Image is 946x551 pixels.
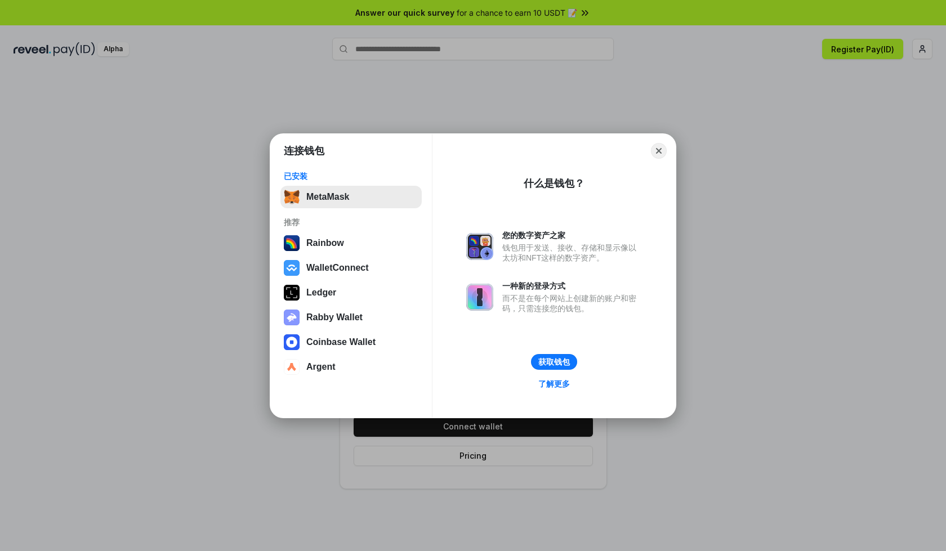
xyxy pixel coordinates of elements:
[531,354,577,370] button: 获取钱包
[306,312,363,322] div: Rabby Wallet
[538,379,570,389] div: 了解更多
[532,377,577,391] a: 了解更多
[284,285,300,301] img: svg+xml,%3Csvg%20xmlns%3D%22http%3A%2F%2Fwww.w3.org%2F2000%2Fsvg%22%20width%3D%2228%22%20height%3...
[280,331,422,353] button: Coinbase Wallet
[502,293,642,313] div: 而不是在每个网站上创建新的账户和密码，只需连接您的钱包。
[502,230,642,240] div: 您的数字资产之家
[284,171,418,181] div: 已安装
[284,189,300,205] img: svg+xml,%3Csvg%20fill%3D%22none%22%20height%3D%2233%22%20viewBox%3D%220%200%2035%2033%22%20width%...
[284,144,324,158] h1: 连接钱包
[502,281,642,291] div: 一种新的登录方式
[306,362,336,372] div: Argent
[502,243,642,263] div: 钱包用于发送、接收、存储和显示像以太坊和NFT这样的数字资产。
[284,217,418,227] div: 推荐
[280,186,422,208] button: MetaMask
[284,359,300,375] img: svg+xml,%3Csvg%20width%3D%2228%22%20height%3D%2228%22%20viewBox%3D%220%200%2028%2028%22%20fill%3D...
[306,238,344,248] div: Rainbow
[284,260,300,276] img: svg+xml,%3Csvg%20width%3D%2228%22%20height%3D%2228%22%20viewBox%3D%220%200%2028%2028%22%20fill%3D...
[306,192,349,202] div: MetaMask
[306,263,369,273] div: WalletConnect
[538,357,570,367] div: 获取钱包
[280,281,422,304] button: Ledger
[306,337,376,347] div: Coinbase Wallet
[466,233,493,260] img: svg+xml,%3Csvg%20xmlns%3D%22http%3A%2F%2Fwww.w3.org%2F2000%2Fsvg%22%20fill%3D%22none%22%20viewBox...
[284,334,300,350] img: svg+xml,%3Csvg%20width%3D%2228%22%20height%3D%2228%22%20viewBox%3D%220%200%2028%2028%22%20fill%3D...
[466,284,493,311] img: svg+xml,%3Csvg%20xmlns%3D%22http%3A%2F%2Fwww.w3.org%2F2000%2Fsvg%22%20fill%3D%22none%22%20viewBox...
[280,232,422,254] button: Rainbow
[284,310,300,325] img: svg+xml,%3Csvg%20xmlns%3D%22http%3A%2F%2Fwww.w3.org%2F2000%2Fsvg%22%20fill%3D%22none%22%20viewBox...
[280,356,422,378] button: Argent
[306,288,336,298] div: Ledger
[280,257,422,279] button: WalletConnect
[280,306,422,329] button: Rabby Wallet
[524,177,584,190] div: 什么是钱包？
[651,143,667,159] button: Close
[284,235,300,251] img: svg+xml,%3Csvg%20width%3D%22120%22%20height%3D%22120%22%20viewBox%3D%220%200%20120%20120%22%20fil...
